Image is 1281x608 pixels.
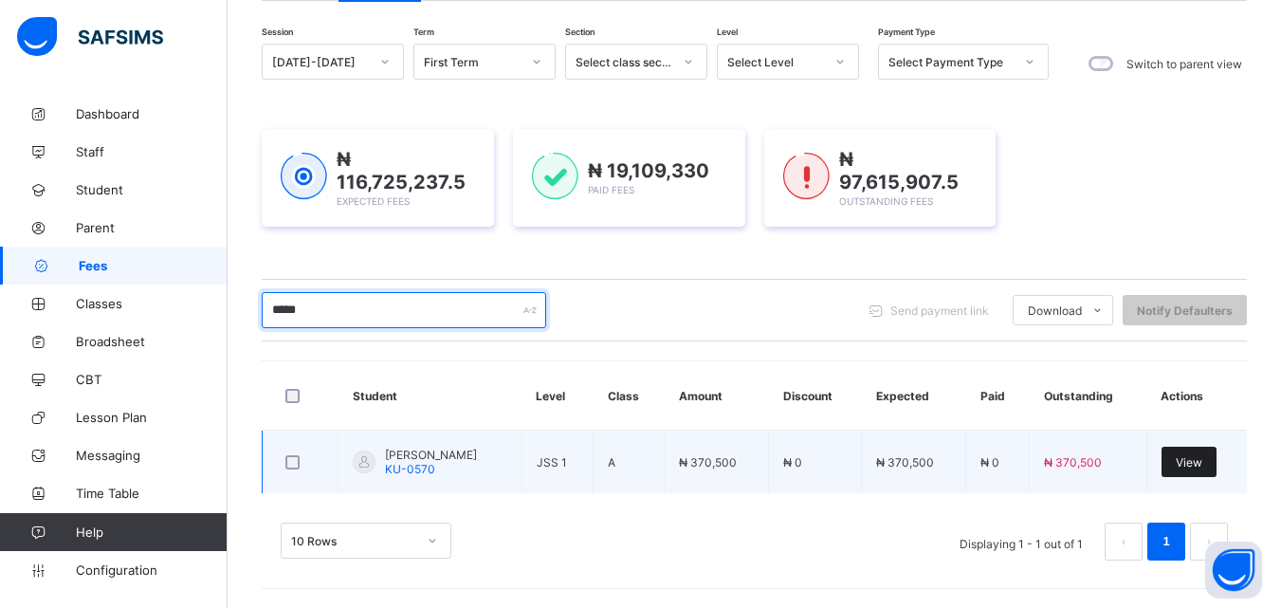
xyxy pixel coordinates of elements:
span: ₦ 370,500 [679,455,737,470]
span: Notify Defaulters [1137,304,1233,318]
span: Staff [76,144,228,159]
div: [DATE]-[DATE] [272,55,369,69]
span: Messaging [76,448,228,463]
th: Student [339,361,522,431]
span: ₦ 0 [783,455,802,470]
span: [PERSON_NAME] [385,448,477,462]
span: Payment Type [878,27,935,37]
span: CBT [76,372,228,387]
a: 1 [1157,529,1175,554]
img: paid-1.3eb1404cbcb1d3b736510a26bbfa3ccb.svg [532,153,578,200]
li: 下一页 [1190,523,1228,561]
span: Section [565,27,595,37]
span: ₦ 370,500 [1044,455,1102,470]
div: 10 Rows [291,534,416,548]
li: 上一页 [1105,523,1143,561]
span: Student [76,182,228,197]
span: Send payment link [890,304,989,318]
span: ₦ 97,615,907.5 [839,148,959,193]
span: View [1176,455,1202,470]
span: Dashboard [76,106,228,121]
span: Lesson Plan [76,410,228,425]
span: Help [76,525,227,540]
button: Open asap [1205,542,1262,599]
span: A [608,455,615,470]
label: Switch to parent view [1126,57,1242,71]
span: Broadsheet [76,334,228,349]
span: Session [262,27,293,37]
span: Configuration [76,562,227,578]
span: Outstanding Fees [839,195,933,207]
img: outstanding-1.146d663e52f09953f639664a84e30106.svg [783,153,830,200]
span: ₦ 116,725,237.5 [337,148,466,193]
span: KU-0570 [385,462,435,476]
li: Displaying 1 - 1 out of 1 [945,523,1097,561]
span: Classes [76,296,228,311]
th: Outstanding [1030,361,1146,431]
th: Actions [1146,361,1247,431]
span: Parent [76,220,228,235]
span: ₦ 370,500 [876,455,934,470]
th: Expected [862,361,966,431]
span: Level [717,27,738,37]
th: Class [594,361,665,431]
div: Select Level [727,55,824,69]
span: JSS 1 [537,455,567,470]
span: ₦ 19,109,330 [588,159,709,182]
button: next page [1190,523,1228,561]
span: Term [413,27,434,37]
div: Select Payment Type [888,55,1014,69]
span: Time Table [76,486,228,501]
span: Paid Fees [588,184,634,195]
th: Paid [966,361,1030,431]
span: Download [1028,304,1082,318]
div: Select class section [576,55,672,69]
span: Fees [79,258,228,273]
img: safsims [17,17,163,57]
th: Level [522,361,593,431]
span: Expected Fees [337,195,410,207]
li: 1 [1147,523,1185,561]
button: prev page [1105,523,1143,561]
span: ₦ 0 [980,455,999,470]
img: expected-1.03dd87d44185fb6c27cc9b2570c10499.svg [281,153,327,200]
div: First Term [424,55,521,69]
th: Amount [665,361,769,431]
th: Discount [769,361,862,431]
